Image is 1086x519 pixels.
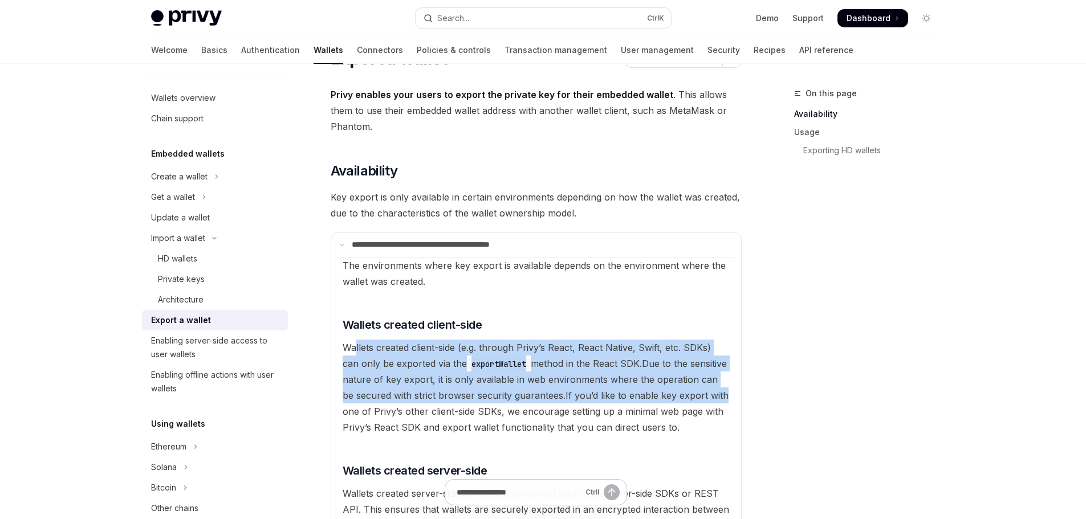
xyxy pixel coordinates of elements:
[331,87,742,134] span: . This allows them to use their embedded wallet address with another wallet client, such as MetaM...
[847,13,890,24] span: Dashboard
[331,89,673,100] strong: Privy enables your users to export the private key for their embedded wallet
[343,463,487,479] span: Wallets created server-side
[792,13,824,24] a: Support
[794,123,945,141] a: Usage
[837,9,908,27] a: Dashboard
[158,252,197,265] div: HD wallets
[142,207,288,228] a: Update a wallet
[151,368,281,395] div: Enabling offline actions with user wallets
[151,231,205,245] div: Import a wallet
[151,36,188,64] a: Welcome
[151,334,281,361] div: Enabling server-side access to user wallets
[467,358,531,370] code: exportWallet
[314,36,343,64] a: Wallets
[142,166,288,187] button: Toggle Create a wallet section
[343,342,711,369] span: Wallets created client-side (e.g. through Privy’s React, React Native, Swift, etc. SDKs) can only...
[241,36,300,64] a: Authentication
[142,477,288,498] button: Toggle Bitcoin section
[142,248,288,269] a: HD wallets
[151,147,225,161] h5: Embedded wallets
[151,190,195,204] div: Get a wallet
[158,293,204,307] div: Architecture
[331,162,398,180] span: Availability
[201,36,227,64] a: Basics
[151,313,211,327] div: Export a wallet
[151,170,208,183] div: Create a wallet
[142,457,288,477] button: Toggle Solana section
[151,481,176,495] div: Bitcoin
[416,8,671,28] button: Open search
[151,417,205,431] h5: Using wallets
[151,440,186,453] div: Ethereum
[417,36,491,64] a: Policies & controls
[799,36,853,64] a: API reference
[754,36,786,64] a: Recipes
[917,9,935,27] button: Toggle dark mode
[343,390,729,433] span: If you’d like to enable key export with one of Privy’s other client-side SDKs, we encourage setti...
[357,36,403,64] a: Connectors
[343,358,727,401] span: Due to the sensitive nature of key export, it is only available in web environments where the ope...
[806,87,857,100] span: On this page
[142,88,288,108] a: Wallets overview
[621,36,694,64] a: User management
[142,269,288,289] a: Private keys
[794,105,945,123] a: Availability
[437,11,469,25] div: Search...
[151,10,222,26] img: light logo
[142,108,288,129] a: Chain support
[707,36,740,64] a: Security
[142,289,288,310] a: Architecture
[151,91,215,105] div: Wallets overview
[142,365,288,399] a: Enabling offline actions with user wallets
[343,317,482,333] span: Wallets created client-side
[142,498,288,518] a: Other chains
[142,330,288,365] a: Enabling server-side access to user wallets
[151,460,177,474] div: Solana
[794,141,945,160] a: Exporting HD wallets
[151,211,210,224] div: Update a wallet
[343,260,726,287] span: The environments where key export is available depends on the environment where the wallet was cr...
[142,436,288,457] button: Toggle Ethereum section
[142,187,288,207] button: Toggle Get a wallet section
[142,228,288,248] button: Toggle Import a wallet section
[331,189,742,221] span: Key export is only available in certain environments depending on how the wallet was created, due...
[756,13,779,24] a: Demo
[505,36,607,64] a: Transaction management
[457,480,581,505] input: Ask a question...
[647,14,664,23] span: Ctrl K
[604,484,620,500] button: Send message
[158,272,205,286] div: Private keys
[151,501,198,515] div: Other chains
[142,310,288,330] a: Export a wallet
[151,112,204,125] div: Chain support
